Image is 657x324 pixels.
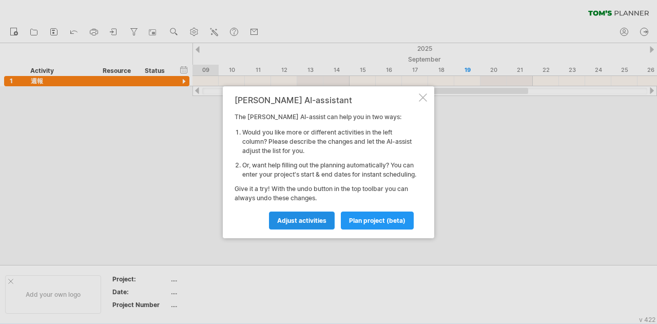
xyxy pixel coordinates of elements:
[277,217,326,224] span: Adjust activities
[269,212,335,230] a: Adjust activities
[341,212,414,230] a: plan project (beta)
[242,128,417,156] li: Would you like more or different activities in the left column? Please describe the changes and l...
[235,96,417,105] div: [PERSON_NAME] AI-assistant
[235,96,417,229] div: The [PERSON_NAME] AI-assist can help you in two ways: Give it a try! With the undo button in the ...
[349,217,405,224] span: plan project (beta)
[242,161,417,179] li: Or, want help filling out the planning automatically? You can enter your project's start & end da...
